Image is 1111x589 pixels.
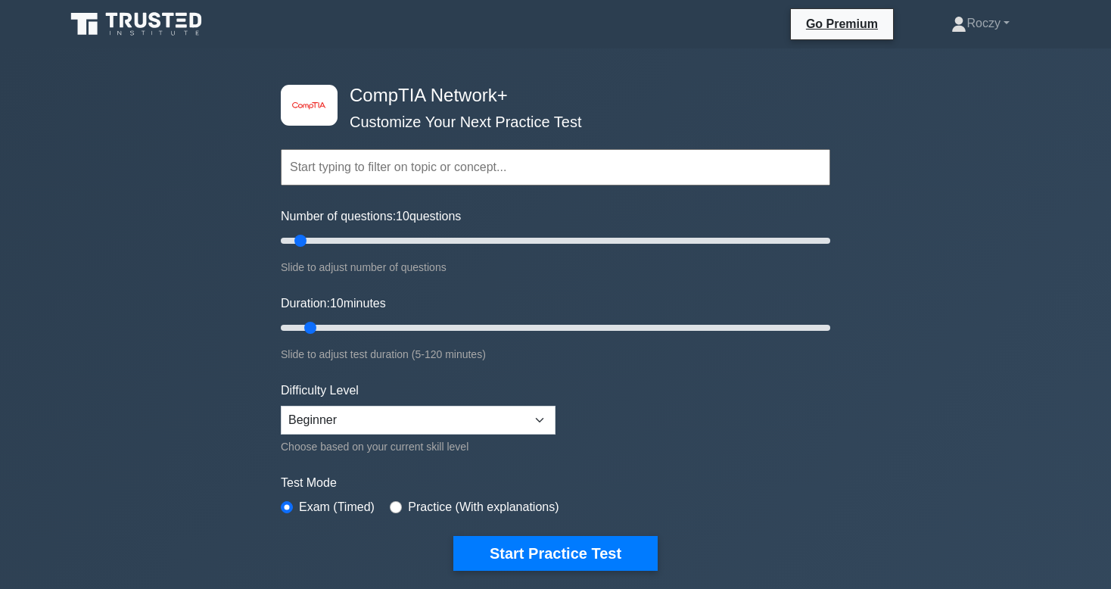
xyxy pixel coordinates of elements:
[281,258,830,276] div: Slide to adjust number of questions
[330,297,344,310] span: 10
[797,14,887,33] a: Go Premium
[281,345,830,363] div: Slide to adjust test duration (5-120 minutes)
[281,149,830,185] input: Start typing to filter on topic or concept...
[408,498,559,516] label: Practice (With explanations)
[396,210,409,223] span: 10
[281,294,386,313] label: Duration: minutes
[281,474,830,492] label: Test Mode
[453,536,658,571] button: Start Practice Test
[915,8,1046,39] a: Roczy
[281,438,555,456] div: Choose based on your current skill level
[299,498,375,516] label: Exam (Timed)
[281,207,461,226] label: Number of questions: questions
[281,382,359,400] label: Difficulty Level
[344,85,756,107] h4: CompTIA Network+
